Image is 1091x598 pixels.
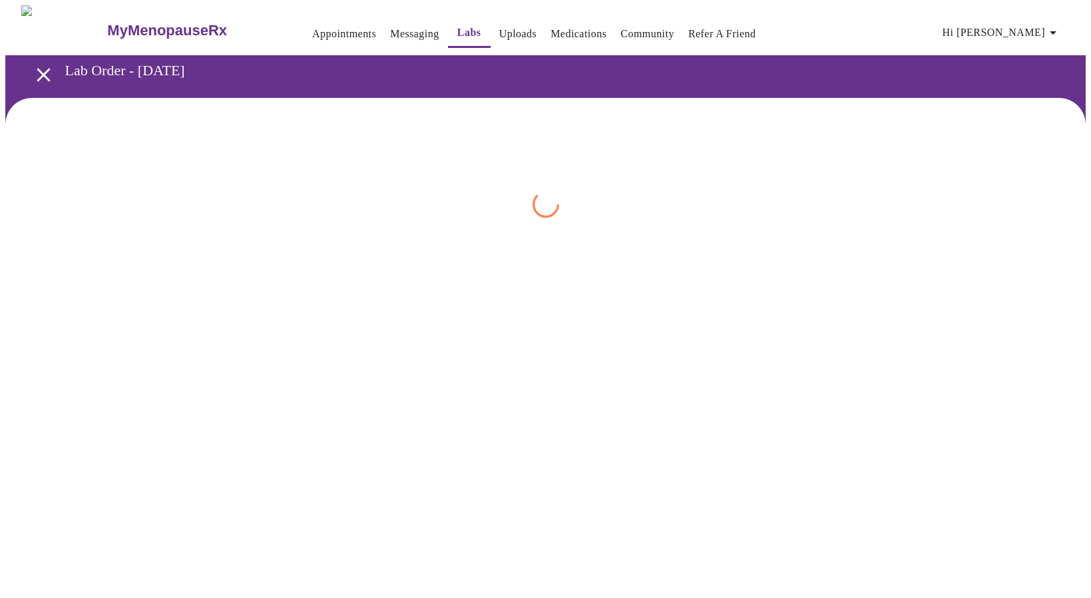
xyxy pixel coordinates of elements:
button: Community [615,21,680,47]
a: Messaging [390,25,439,43]
button: open drawer [24,55,63,95]
a: Labs [457,23,481,42]
button: Appointments [307,21,381,47]
h3: Lab Order - [DATE] [65,62,1017,79]
img: MyMenopauseRx Logo [21,5,106,55]
button: Refer a Friend [683,21,762,47]
button: Messaging [385,21,444,47]
a: Appointments [312,25,376,43]
a: Refer a Friend [688,25,756,43]
a: Uploads [499,25,537,43]
button: Uploads [494,21,543,47]
button: Labs [448,19,491,48]
button: Hi [PERSON_NAME] [937,19,1066,46]
a: Medications [550,25,606,43]
a: Community [620,25,674,43]
span: Hi [PERSON_NAME] [943,23,1061,42]
button: Medications [545,21,612,47]
a: MyMenopauseRx [106,7,280,54]
h3: MyMenopauseRx [107,22,227,39]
